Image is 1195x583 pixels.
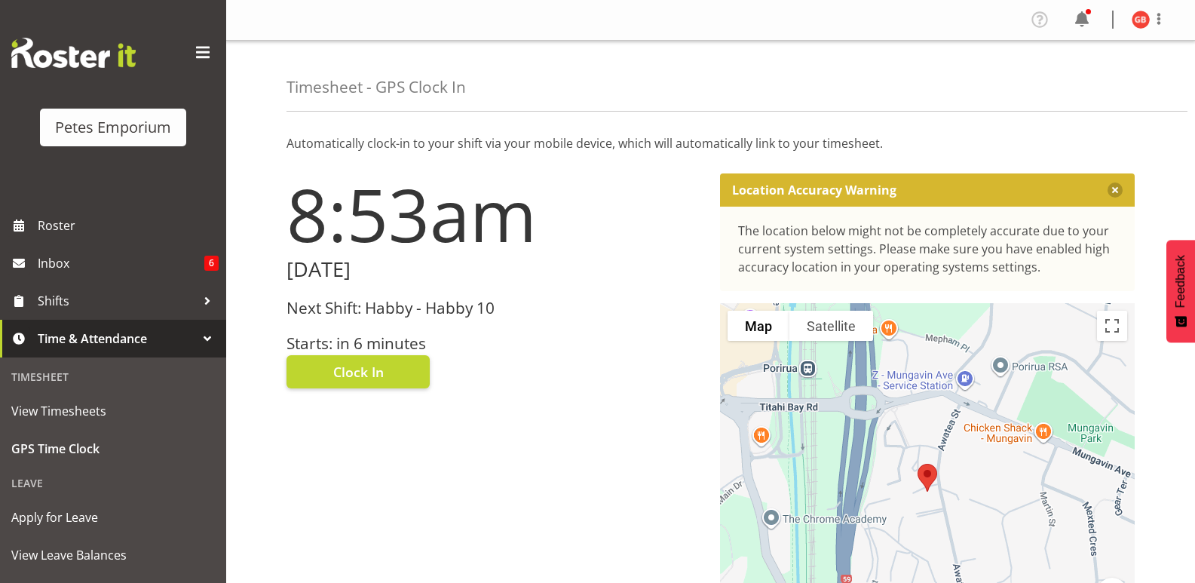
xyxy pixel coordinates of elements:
a: View Timesheets [4,392,222,430]
p: Automatically clock-in to your shift via your mobile device, which will automatically link to you... [286,134,1135,152]
span: 6 [204,256,219,271]
span: Inbox [38,252,204,275]
div: Timesheet [4,361,222,392]
button: Clock In [286,355,430,388]
h3: Starts: in 6 minutes [286,335,702,352]
span: Feedback [1174,255,1187,308]
span: Time & Attendance [38,327,196,350]
button: Close message [1108,183,1123,198]
span: Shifts [38,290,196,312]
a: View Leave Balances [4,536,222,574]
p: Location Accuracy Warning [732,183,896,198]
h2: [DATE] [286,258,702,281]
button: Show satellite imagery [789,311,873,341]
button: Feedback - Show survey [1166,240,1195,342]
span: View Timesheets [11,400,215,422]
h4: Timesheet - GPS Clock In [286,78,466,96]
div: The location below might not be completely accurate due to your current system settings. Please m... [738,222,1117,276]
img: Rosterit website logo [11,38,136,68]
h3: Next Shift: Habby - Habby 10 [286,299,702,317]
span: Clock In [333,362,384,382]
h1: 8:53am [286,173,702,255]
div: Leave [4,468,222,499]
span: Roster [38,214,219,237]
div: Petes Emporium [55,116,171,139]
a: GPS Time Clock [4,430,222,468]
a: Apply for Leave [4,499,222,536]
span: View Leave Balances [11,544,215,566]
img: gillian-byford11184.jpg [1132,11,1150,29]
button: Show street map [728,311,789,341]
span: GPS Time Clock [11,437,215,460]
button: Toggle fullscreen view [1097,311,1127,341]
span: Apply for Leave [11,506,215,529]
